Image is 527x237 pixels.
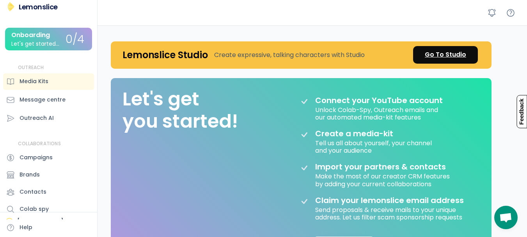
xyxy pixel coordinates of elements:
[315,162,446,171] div: Import your partners & contacts
[11,32,50,39] div: Onboarding
[494,206,518,229] a: Open chat
[122,49,208,61] h4: Lemonslice Studio
[11,41,59,47] div: Let's get started...
[315,138,433,154] div: Tell us all about yourself, your channel and your audience
[315,171,451,187] div: Make the most of our creator CRM features by adding your current collaborations
[315,105,440,121] div: Unlock Colab-Spy, Outreach emails and our automated media-kit features
[20,205,49,213] div: Colab spy
[315,129,413,138] div: Create a media-kit
[6,2,16,11] img: Lemonslice
[20,223,32,232] div: Help
[122,88,238,133] div: Let's get you started!
[18,64,44,71] div: OUTREACH
[20,188,46,196] div: Contacts
[18,141,61,147] div: COLLABORATIONS
[425,50,466,59] div: Go To Studio
[66,34,84,46] div: 0/4
[315,205,471,221] div: Send proposals & receive mails to your unique address. Let us filter scam sponsorship requests
[413,46,478,64] a: Go To Studio
[315,96,443,105] div: Connect your YouTube account
[20,77,48,86] div: Media Kits
[20,96,66,104] div: Message centre
[20,114,54,122] div: Outreach AI
[214,50,365,60] div: Create expressive, talking characters with Studio
[20,171,40,179] div: Brands
[19,2,58,12] div: Lemonslice
[315,196,464,205] div: Claim your lemonslice email address
[20,153,53,162] div: Campaigns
